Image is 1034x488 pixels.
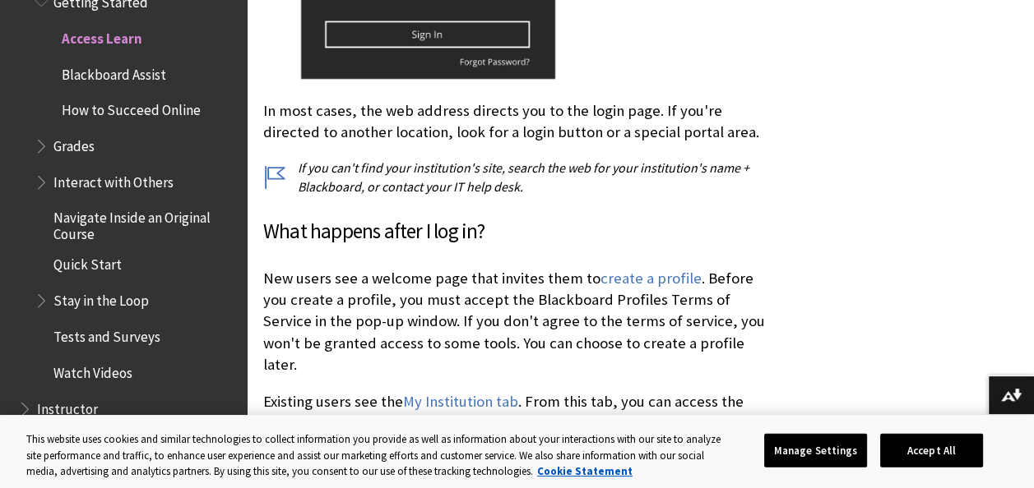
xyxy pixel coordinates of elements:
[53,251,122,274] span: Quick Start
[53,204,235,242] span: Navigate Inside an Original Course
[37,394,98,417] span: Instructor
[263,216,774,247] h3: What happens after I log in?
[600,269,702,288] a: create a profile
[53,132,95,154] span: Grades
[62,61,166,83] span: Blackboard Assist
[880,433,983,467] button: Accept All
[764,433,867,467] button: Manage Settings
[263,268,774,375] p: New users see a welcome page that invites them to . Before you create a profile, you must accept ...
[403,392,518,412] a: My Institution tab
[53,323,160,345] span: Tests and Surveys
[62,25,142,47] span: Access Learn
[263,100,774,143] p: In most cases, the web address directs you to the login page. If you're directed to another locat...
[53,359,132,381] span: Watch Videos
[26,431,724,480] div: This website uses cookies and similar technologies to collect information you provide as well as ...
[62,96,201,118] span: How to Succeed Online
[53,168,174,191] span: Interact with Others
[263,391,774,434] p: Existing users see the . From this tab, you can access the courses where you're enrolled.
[53,287,149,309] span: Stay in the Loop
[263,159,774,196] p: If you can't find your institution's site, search the web for your institution's name + Blackboar...
[537,464,633,478] a: More information about your privacy, opens in a new tab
